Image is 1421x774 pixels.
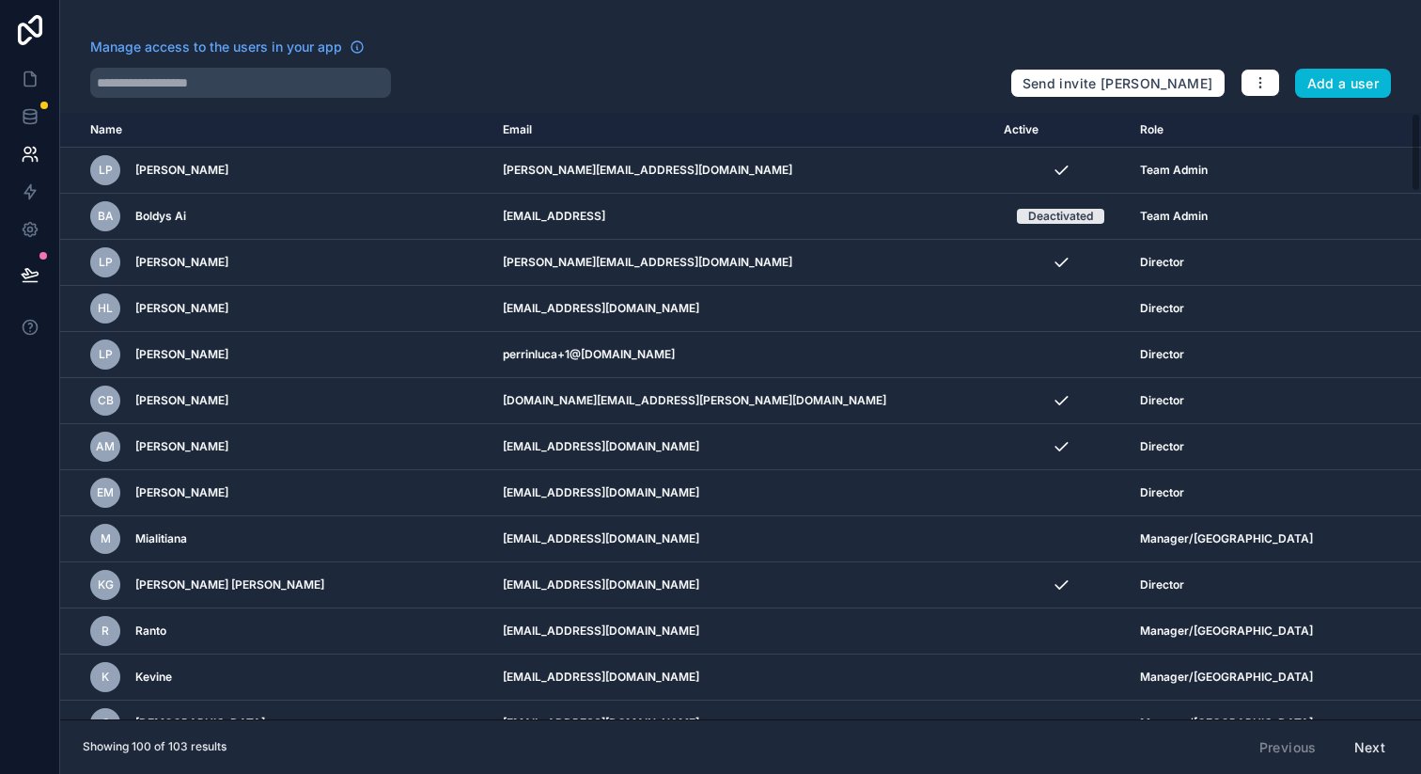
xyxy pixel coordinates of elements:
[101,531,111,546] span: M
[60,113,492,148] th: Name
[99,347,113,362] span: LP
[492,286,992,332] td: [EMAIL_ADDRESS][DOMAIN_NAME]
[1140,301,1184,316] span: Director
[1140,670,1313,685] span: Manager/[GEOGRAPHIC_DATA]
[135,347,228,362] span: [PERSON_NAME]
[492,424,992,470] td: [EMAIL_ADDRESS][DOMAIN_NAME]
[135,209,186,224] span: Boldys Ai
[98,393,114,408] span: CB
[492,608,992,655] td: [EMAIL_ADDRESS][DOMAIN_NAME]
[492,655,992,701] td: [EMAIL_ADDRESS][DOMAIN_NAME]
[492,194,992,240] td: [EMAIL_ADDRESS]
[135,577,324,592] span: [PERSON_NAME] [PERSON_NAME]
[135,670,172,685] span: Kevine
[492,562,992,608] td: [EMAIL_ADDRESS][DOMAIN_NAME]
[135,393,228,408] span: [PERSON_NAME]
[96,439,115,454] span: AM
[135,531,187,546] span: Mialitiana
[1010,69,1226,99] button: Send invite [PERSON_NAME]
[1140,255,1184,270] span: Director
[83,739,226,754] span: Showing 100 of 103 results
[90,38,365,56] a: Manage access to the users in your app
[101,716,110,731] span: C
[492,516,992,562] td: [EMAIL_ADDRESS][DOMAIN_NAME]
[98,301,113,316] span: HL
[60,113,1421,719] div: scrollable content
[1140,163,1208,178] span: Team Admin
[101,624,109,639] span: R
[135,255,228,270] span: [PERSON_NAME]
[492,113,992,148] th: Email
[135,485,228,500] span: [PERSON_NAME]
[492,240,992,286] td: [PERSON_NAME][EMAIL_ADDRESS][DOMAIN_NAME]
[98,577,114,592] span: KG
[135,163,228,178] span: [PERSON_NAME]
[1140,347,1184,362] span: Director
[135,301,228,316] span: [PERSON_NAME]
[97,485,114,500] span: EM
[1140,393,1184,408] span: Director
[1341,732,1398,764] button: Next
[1140,577,1184,592] span: Director
[492,378,992,424] td: [DOMAIN_NAME][EMAIL_ADDRESS][PERSON_NAME][DOMAIN_NAME]
[1140,531,1313,546] span: Manager/[GEOGRAPHIC_DATA]
[99,255,113,270] span: LP
[135,624,166,639] span: Ranto
[1140,439,1184,454] span: Director
[492,148,992,194] td: [PERSON_NAME][EMAIL_ADDRESS][DOMAIN_NAME]
[1028,209,1093,224] div: Deactivated
[135,716,265,731] span: [DEMOGRAPHIC_DATA]
[1140,485,1184,500] span: Director
[1295,69,1392,99] button: Add a user
[1140,716,1313,731] span: Manager/[GEOGRAPHIC_DATA]
[992,113,1128,148] th: Active
[98,209,114,224] span: BA
[1140,209,1208,224] span: Team Admin
[1140,624,1313,639] span: Manager/[GEOGRAPHIC_DATA]
[135,439,228,454] span: [PERSON_NAME]
[492,470,992,516] td: [EMAIL_ADDRESS][DOMAIN_NAME]
[492,332,992,378] td: perrinluca+1@[DOMAIN_NAME]
[99,163,113,178] span: LP
[90,38,342,56] span: Manage access to the users in your app
[492,701,992,747] td: [EMAIL_ADDRESS][DOMAIN_NAME]
[1129,113,1370,148] th: Role
[101,670,109,685] span: K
